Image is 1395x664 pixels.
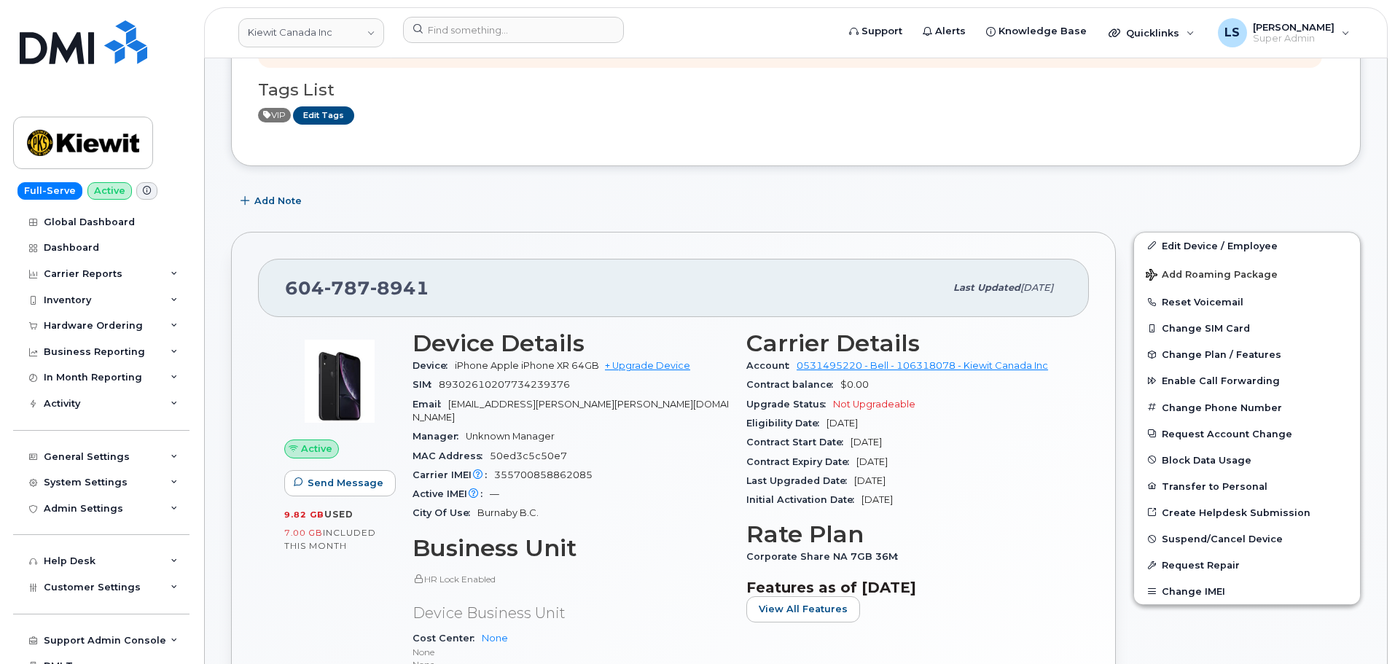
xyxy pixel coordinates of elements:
[403,17,624,43] input: Find something...
[284,470,396,496] button: Send Message
[413,379,439,390] span: SIM
[284,528,323,538] span: 7.00 GB
[1134,394,1360,421] button: Change Phone Number
[466,431,555,442] span: Unknown Manager
[1208,18,1360,47] div: Luke Schroeder
[455,360,599,371] span: iPhone Apple iPhone XR 64GB
[413,573,729,585] p: HR Lock Enabled
[746,330,1063,356] h3: Carrier Details
[1134,552,1360,578] button: Request Repair
[746,521,1063,547] h3: Rate Plan
[490,450,567,461] span: 50ed3c5c50e7
[413,603,729,624] p: Device Business Unit
[413,646,729,658] p: None
[999,24,1087,39] span: Knowledge Base
[370,277,429,299] span: 8941
[413,360,455,371] span: Device
[293,106,354,125] a: Edit Tags
[439,379,570,390] span: 89302610207734239376
[254,194,302,208] span: Add Note
[1126,27,1179,39] span: Quicklinks
[258,81,1334,99] h3: Tags List
[1332,601,1384,653] iframe: Messenger Launcher
[746,399,833,410] span: Upgrade Status
[258,108,291,122] span: Active
[231,188,314,214] button: Add Note
[976,17,1097,46] a: Knowledge Base
[1253,21,1335,33] span: [PERSON_NAME]
[285,277,429,299] span: 604
[413,488,490,499] span: Active IMEI
[605,360,690,371] a: + Upgrade Device
[324,509,353,520] span: used
[746,475,854,486] span: Last Upgraded Date
[301,442,332,456] span: Active
[1146,269,1278,283] span: Add Roaming Package
[1134,473,1360,499] button: Transfer to Personal
[1020,282,1053,293] span: [DATE]
[1162,349,1281,360] span: Change Plan / Features
[759,602,848,616] span: View All Features
[746,596,860,622] button: View All Features
[1134,289,1360,315] button: Reset Voicemail
[861,24,902,39] span: Support
[1098,18,1205,47] div: Quicklinks
[482,633,508,644] a: None
[854,475,886,486] span: [DATE]
[413,633,482,644] span: Cost Center
[490,488,499,499] span: —
[833,399,915,410] span: Not Upgradeable
[1134,499,1360,526] a: Create Helpdesk Submission
[746,494,861,505] span: Initial Activation Date
[1134,447,1360,473] button: Block Data Usage
[477,507,539,518] span: Burnaby B.C.
[746,456,856,467] span: Contract Expiry Date
[413,399,729,423] span: [EMAIL_ADDRESS][PERSON_NAME][PERSON_NAME][DOMAIN_NAME]
[238,18,384,47] a: Kiewit Canada Inc
[308,476,383,490] span: Send Message
[953,282,1020,293] span: Last updated
[284,509,324,520] span: 9.82 GB
[1224,24,1240,42] span: LS
[413,535,729,561] h3: Business Unit
[746,551,905,562] span: Corporate Share NA 7GB 36M
[1134,421,1360,447] button: Request Account Change
[861,494,893,505] span: [DATE]
[413,507,477,518] span: City Of Use
[851,437,882,448] span: [DATE]
[1162,534,1283,544] span: Suspend/Cancel Device
[1134,367,1360,394] button: Enable Call Forwarding
[413,431,466,442] span: Manager
[1162,375,1280,386] span: Enable Call Forwarding
[797,360,1048,371] a: 0531495220 - Bell - 106318078 - Kiewit Canada Inc
[746,360,797,371] span: Account
[746,418,827,429] span: Eligibility Date
[1134,315,1360,341] button: Change SIM Card
[413,330,729,356] h3: Device Details
[1134,578,1360,604] button: Change IMEI
[413,450,490,461] span: MAC Address
[284,527,376,551] span: included this month
[413,469,494,480] span: Carrier IMEI
[1134,526,1360,552] button: Suspend/Cancel Device
[1134,341,1360,367] button: Change Plan / Features
[913,17,976,46] a: Alerts
[1134,233,1360,259] a: Edit Device / Employee
[1134,259,1360,289] button: Add Roaming Package
[935,24,966,39] span: Alerts
[746,579,1063,596] h3: Features as of [DATE]
[494,469,593,480] span: 355700858862085
[839,17,913,46] a: Support
[1253,33,1335,44] span: Super Admin
[296,337,383,425] img: image20231002-3703462-1qb80zy.jpeg
[856,456,888,467] span: [DATE]
[827,418,858,429] span: [DATE]
[840,379,869,390] span: $0.00
[324,277,370,299] span: 787
[413,399,448,410] span: Email
[746,437,851,448] span: Contract Start Date
[746,379,840,390] span: Contract balance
